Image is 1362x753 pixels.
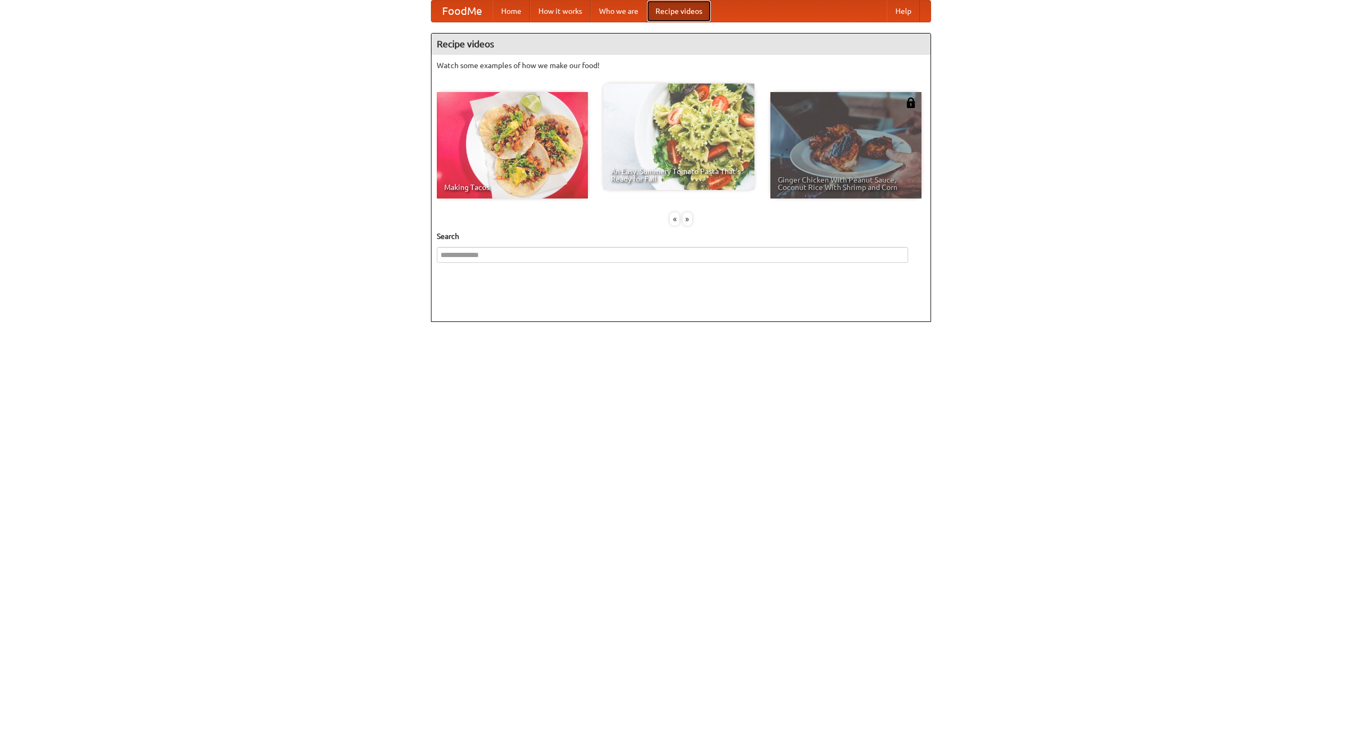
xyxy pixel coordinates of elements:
span: Making Tacos [444,184,580,191]
h5: Search [437,231,925,242]
a: Recipe videos [647,1,711,22]
a: Making Tacos [437,92,588,198]
a: An Easy, Summery Tomato Pasta That's Ready for Fall [603,84,754,190]
div: » [683,212,692,226]
a: FoodMe [431,1,493,22]
a: Help [887,1,920,22]
div: « [670,212,679,226]
a: How it works [530,1,591,22]
img: 483408.png [906,97,916,108]
p: Watch some examples of how we make our food! [437,60,925,71]
span: An Easy, Summery Tomato Pasta That's Ready for Fall [611,168,747,183]
a: Who we are [591,1,647,22]
h4: Recipe videos [431,34,931,55]
a: Home [493,1,530,22]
